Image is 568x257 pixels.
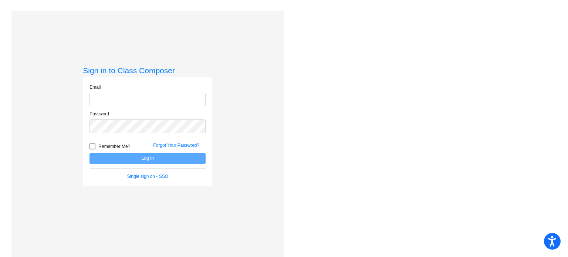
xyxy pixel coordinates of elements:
[98,142,130,151] span: Remember Me?
[89,153,206,164] button: Log In
[89,111,109,117] label: Password
[127,174,168,179] a: Single sign on - SSO
[153,143,199,148] a: Forgot Your Password?
[89,84,101,91] label: Email
[83,66,212,75] h3: Sign in to Class Composer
